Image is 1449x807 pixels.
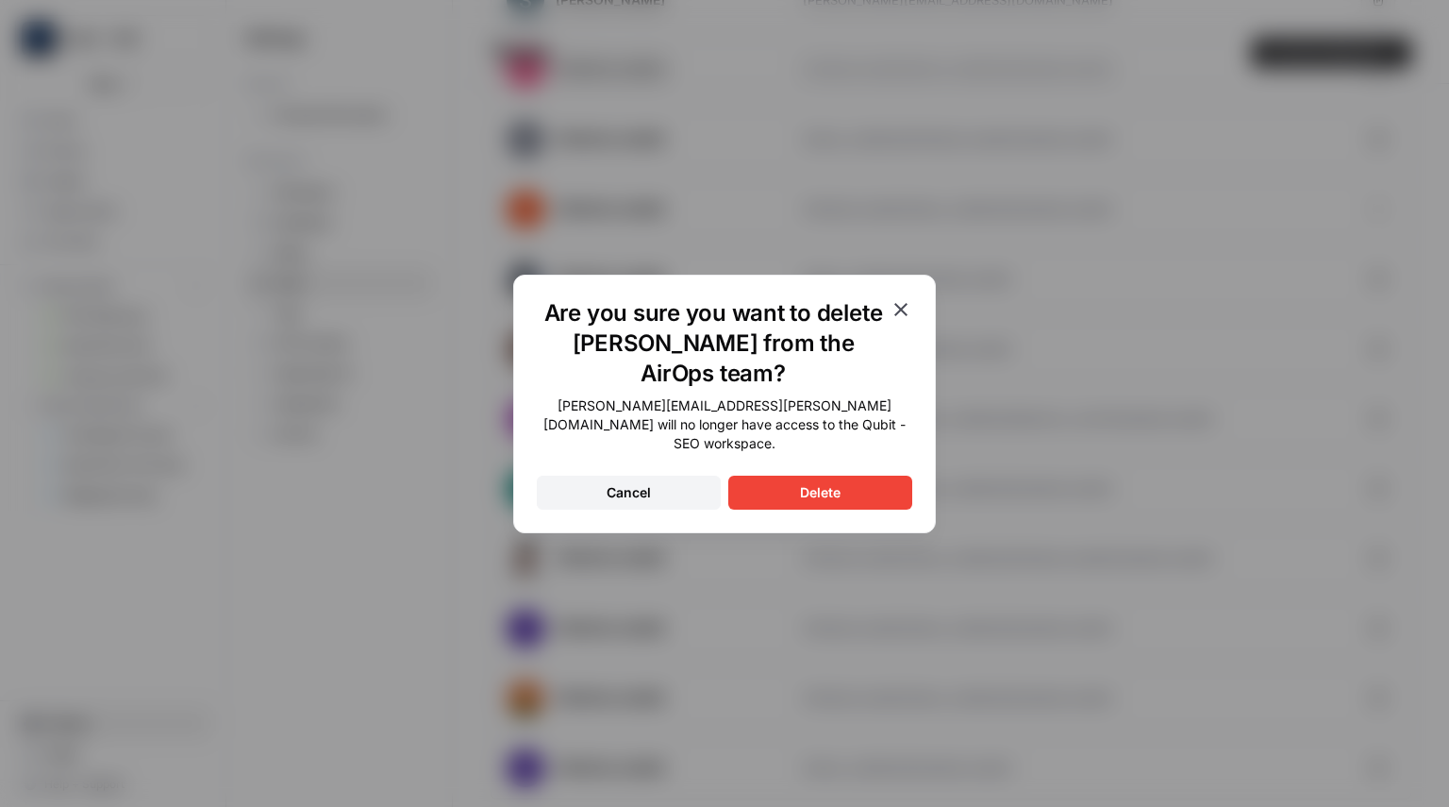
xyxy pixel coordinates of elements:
button: Cancel [537,476,721,510]
div: [PERSON_NAME][EMAIL_ADDRESS][PERSON_NAME][DOMAIN_NAME] will no longer have access to the Qubit - ... [537,396,912,453]
div: Delete [800,483,841,502]
div: Cancel [607,483,651,502]
button: Delete [728,476,912,510]
h1: Are you sure you want to delete [PERSON_NAME] from the AirOps team? [537,298,890,389]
